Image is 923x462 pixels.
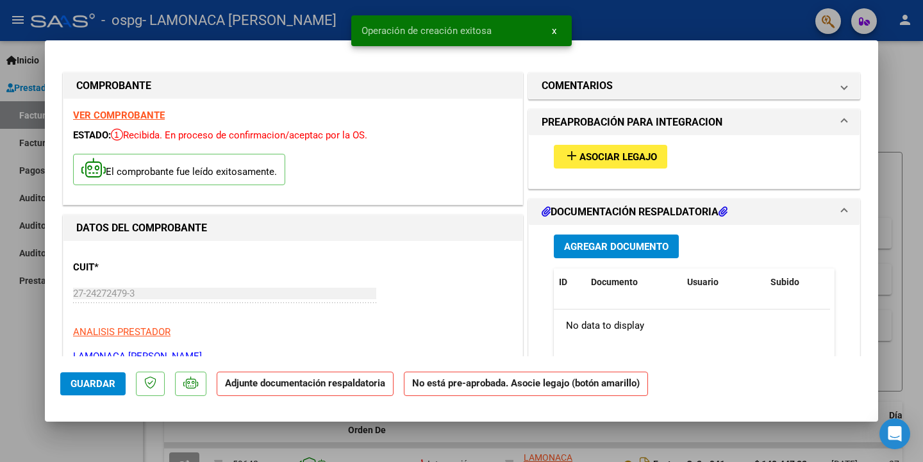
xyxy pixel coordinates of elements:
span: Recibida. En proceso de confirmacion/aceptac por la OS. [111,129,367,141]
mat-icon: add [564,148,579,163]
div: No data to display [554,309,830,342]
mat-expansion-panel-header: DOCUMENTACIÓN RESPALDATORIA [529,199,860,225]
div: Open Intercom Messenger [879,418,910,449]
h1: DOCUMENTACIÓN RESPALDATORIA [542,204,728,220]
datatable-header-cell: Subido [765,268,829,296]
button: Agregar Documento [554,235,679,258]
datatable-header-cell: Documento [586,268,682,296]
button: Asociar Legajo [554,145,667,169]
span: Documento [591,277,638,287]
span: Asociar Legajo [579,151,657,163]
span: Guardar [71,378,115,390]
mat-expansion-panel-header: COMENTARIOS [529,73,860,99]
span: Agregar Documento [564,241,669,252]
datatable-header-cell: ID [554,268,586,296]
h1: COMENTARIOS [542,78,613,94]
strong: DATOS DEL COMPROBANTE [76,222,207,234]
strong: No está pre-aprobada. Asocie legajo (botón amarillo) [404,372,648,397]
mat-expansion-panel-header: PREAPROBACIÓN PARA INTEGRACION [529,110,860,135]
p: CUIT [73,260,205,275]
button: Guardar [60,372,126,395]
span: ID [559,277,567,287]
strong: COMPROBANTE [76,79,151,92]
p: El comprobante fue leído exitosamente. [73,154,285,185]
span: x [552,25,556,37]
a: VER COMPROBANTE [73,110,165,121]
datatable-header-cell: Usuario [682,268,765,296]
h1: PREAPROBACIÓN PARA INTEGRACION [542,115,722,130]
datatable-header-cell: Acción [829,268,894,296]
span: Subido [770,277,799,287]
strong: Adjunte documentación respaldatoria [225,377,385,389]
span: Usuario [687,277,719,287]
p: LAMONACA [PERSON_NAME] [73,349,513,364]
span: ANALISIS PRESTADOR [73,326,170,338]
span: Operación de creación exitosa [362,24,492,37]
div: PREAPROBACIÓN PARA INTEGRACION [529,135,860,188]
button: x [542,19,567,42]
span: ESTADO: [73,129,111,141]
